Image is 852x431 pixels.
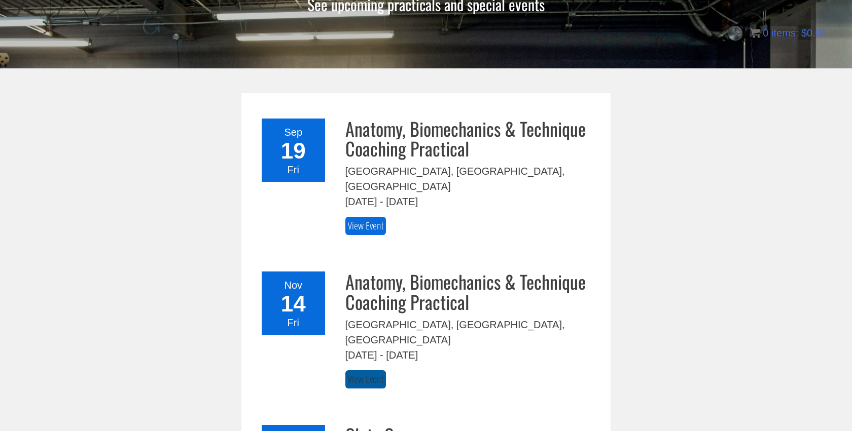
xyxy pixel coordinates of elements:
a: View Event [345,217,386,236]
span: items: [771,27,798,38]
a: View Event [345,370,386,389]
div: [DATE] - [DATE] [345,347,596,363]
img: icon11.png [750,28,760,38]
div: Nov [268,278,319,293]
div: [DATE] - [DATE] [345,194,596,209]
div: Fri [268,315,319,330]
span: 0 [763,27,768,38]
a: 0 items: $0.00 [750,27,827,38]
span: $ [801,27,807,38]
div: [GEOGRAPHIC_DATA], [GEOGRAPHIC_DATA], [GEOGRAPHIC_DATA] [345,317,596,347]
div: Sep [268,125,319,140]
bdi: 0.00 [801,27,827,38]
div: 19 [268,140,319,162]
h3: Anatomy, Biomechanics & Technique Coaching Practical [345,271,596,311]
div: Fri [268,162,319,177]
div: 14 [268,293,319,315]
h3: Anatomy, Biomechanics & Technique Coaching Practical [345,119,596,159]
div: [GEOGRAPHIC_DATA], [GEOGRAPHIC_DATA], [GEOGRAPHIC_DATA] [345,164,596,194]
